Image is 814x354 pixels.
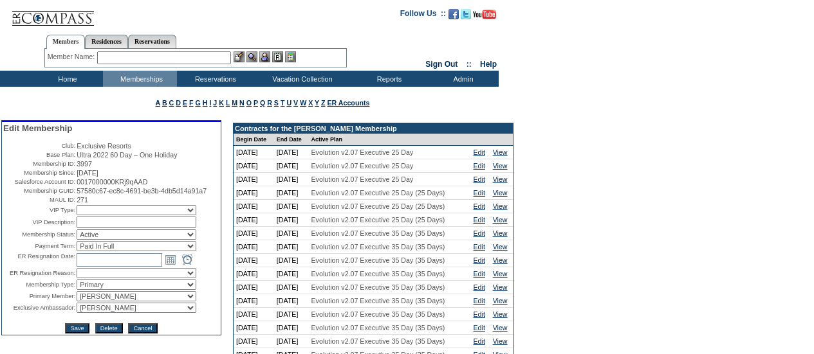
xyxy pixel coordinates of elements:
a: Edit [474,189,485,197]
span: Evolution v2.07 Executive 35 Day (35 Days) [311,243,445,251]
td: Membership ID: [3,160,75,168]
a: A [156,99,160,107]
td: End Date [274,134,309,146]
div: Member Name: [48,51,97,62]
td: [DATE] [274,240,309,254]
td: Membership Since: [3,169,75,177]
td: Reports [351,71,425,87]
td: Reservations [177,71,251,87]
a: Edit [474,175,485,183]
td: [DATE] [274,335,309,348]
span: Edit Membership [3,123,72,133]
td: Membership Type: [3,279,75,290]
a: Edit [474,202,485,210]
a: R [267,99,272,107]
a: X [308,99,313,107]
img: b_edit.gif [234,51,245,62]
td: Memberships [103,71,177,87]
a: J [213,99,217,107]
a: Sign Out [425,60,458,69]
a: G [195,99,200,107]
a: Residences [85,35,128,48]
td: Membership GUID: [3,187,75,195]
td: Exclusive Ambassador: [3,303,75,313]
td: Membership Status: [3,229,75,240]
td: VIP Description: [3,217,75,228]
td: [DATE] [234,146,274,159]
td: VIP Type: [3,205,75,215]
td: Base Plan: [3,151,75,159]
a: Open the calendar popup. [163,252,178,267]
td: [DATE] [274,294,309,308]
td: [DATE] [274,254,309,267]
span: Evolution v2.07 Executive 25 Day [311,175,414,183]
span: Evolution v2.07 Executive 35 Day (35 Days) [311,310,445,318]
td: Home [29,71,103,87]
a: Edit [474,324,485,332]
td: [DATE] [274,200,309,213]
span: 271 [77,196,88,204]
span: Exclusive Resorts [77,142,131,150]
a: View [493,148,508,156]
span: Evolution v2.07 Executive 35 Day (35 Days) [311,283,445,291]
td: [DATE] [234,267,274,281]
span: Evolution v2.07 Executive 35 Day (35 Days) [311,229,445,237]
a: N [239,99,245,107]
td: Club: [3,142,75,150]
input: Cancel [128,323,157,333]
a: Reservations [128,35,176,48]
a: S [274,99,279,107]
td: [DATE] [234,308,274,321]
a: View [493,229,508,237]
span: Evolution v2.07 Executive 35 Day (35 Days) [311,256,445,264]
td: Salesforce Account ID: [3,178,75,186]
a: Become our fan on Facebook [449,13,459,21]
a: View [493,324,508,332]
span: Evolution v2.07 Executive 25 Day (25 Days) [311,216,445,224]
a: Subscribe to our YouTube Channel [473,13,496,21]
a: View [493,283,508,291]
span: Evolution v2.07 Executive 25 Day [311,162,414,170]
a: View [493,297,508,305]
img: Reservations [272,51,283,62]
a: View [493,243,508,251]
td: [DATE] [234,321,274,335]
a: Z [321,99,326,107]
a: Follow us on Twitter [461,13,471,21]
span: 3997 [77,160,92,168]
a: Edit [474,283,485,291]
td: [DATE] [234,200,274,213]
td: [DATE] [234,173,274,186]
span: Evolution v2.07 Executive 25 Day (25 Days) [311,202,445,210]
span: [DATE] [77,169,98,177]
a: E [183,99,187,107]
a: W [300,99,306,107]
td: [DATE] [234,227,274,240]
a: Edit [474,310,485,318]
td: Vacation Collection [251,71,351,87]
a: Edit [474,148,485,156]
span: :: [467,60,472,69]
a: View [493,216,508,224]
td: Begin Date [234,134,274,146]
td: Contracts for the [PERSON_NAME] Membership [234,123,513,134]
td: [DATE] [234,186,274,200]
span: 0017000000KRj9qAAD [77,178,147,186]
a: Help [480,60,497,69]
a: Edit [474,229,485,237]
span: 57580c67-ec8c-4691-be3b-4db5d14a91a7 [77,187,207,195]
a: Y [315,99,319,107]
td: [DATE] [234,240,274,254]
img: Impersonate [259,51,270,62]
td: Payment Term: [3,241,75,251]
td: [DATE] [274,267,309,281]
a: U [286,99,291,107]
a: View [493,337,508,345]
td: [DATE] [234,281,274,294]
td: Follow Us :: [400,8,446,23]
td: Active Plan [309,134,471,146]
td: [DATE] [274,173,309,186]
a: View [493,162,508,170]
td: [DATE] [234,159,274,173]
span: Evolution v2.07 Executive 35 Day (35 Days) [311,297,445,305]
